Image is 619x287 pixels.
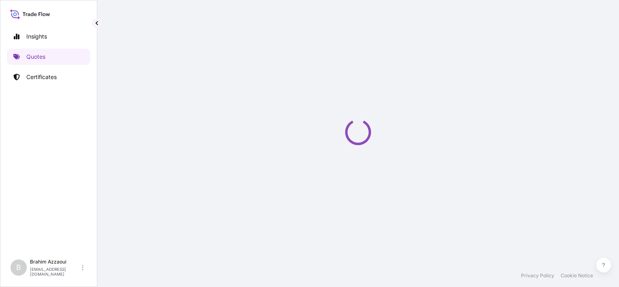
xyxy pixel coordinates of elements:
span: B [16,263,21,272]
a: Certificates [7,69,90,85]
a: Quotes [7,49,90,65]
p: [EMAIL_ADDRESS][DOMAIN_NAME] [30,267,80,276]
p: Certificates [26,73,57,81]
a: Insights [7,28,90,45]
p: Insights [26,32,47,41]
p: Quotes [26,53,45,61]
a: Privacy Policy [521,272,554,279]
a: Cookie Notice [561,272,593,279]
p: Brahim Azzaoui [30,259,80,265]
